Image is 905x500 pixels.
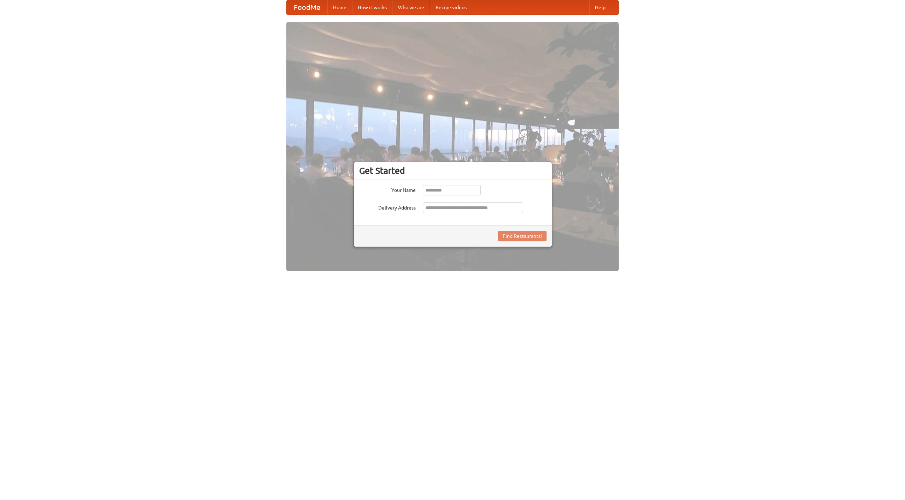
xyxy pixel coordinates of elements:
label: Your Name [359,185,416,194]
a: Who we are [392,0,430,14]
label: Delivery Address [359,202,416,211]
button: Find Restaurants! [498,231,547,241]
a: How it works [352,0,392,14]
h3: Get Started [359,165,547,176]
a: Help [589,0,611,14]
a: Home [327,0,352,14]
a: Recipe videos [430,0,472,14]
a: FoodMe [287,0,327,14]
